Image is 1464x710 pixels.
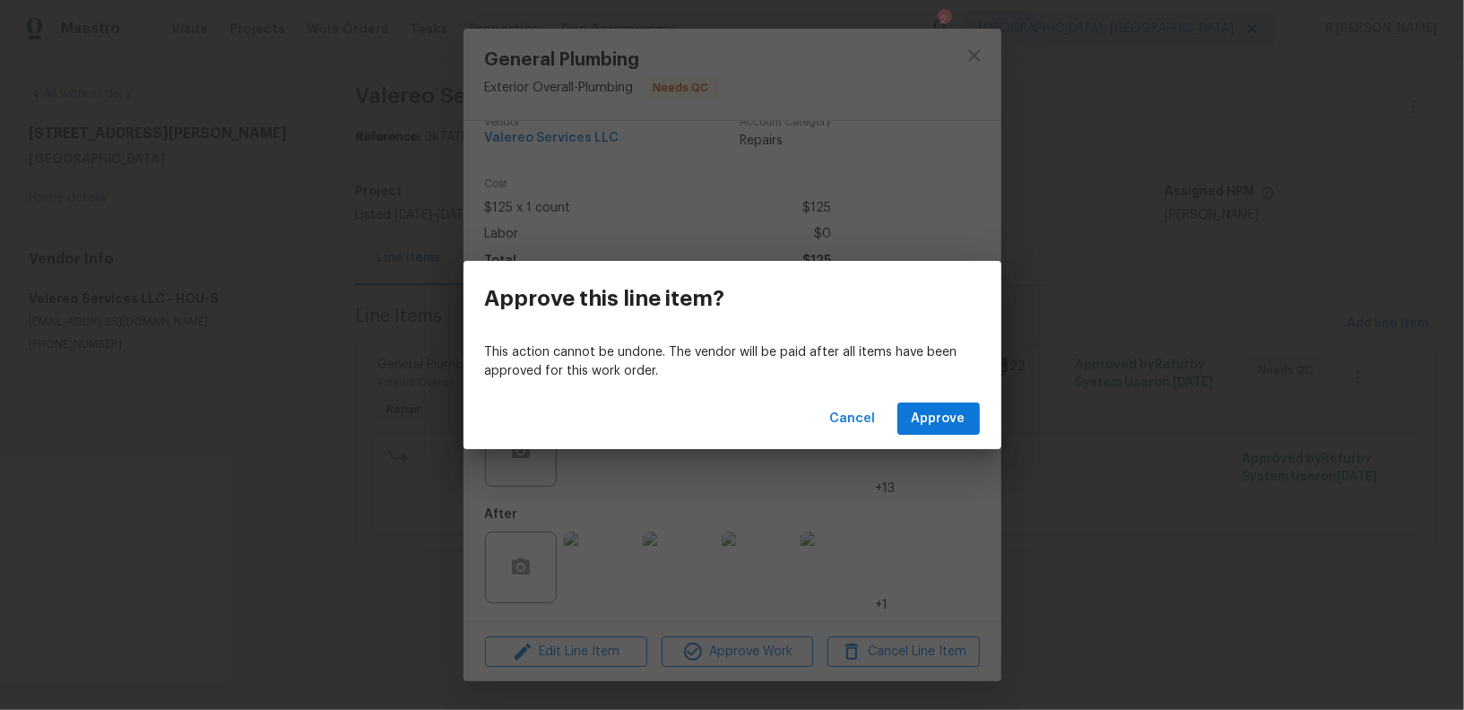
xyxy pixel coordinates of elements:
p: This action cannot be undone. The vendor will be paid after all items have been approved for this... [485,343,980,381]
span: Approve [912,408,966,430]
button: Cancel [823,403,883,436]
h3: Approve this line item? [485,286,725,311]
button: Approve [897,403,980,436]
span: Cancel [830,408,876,430]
